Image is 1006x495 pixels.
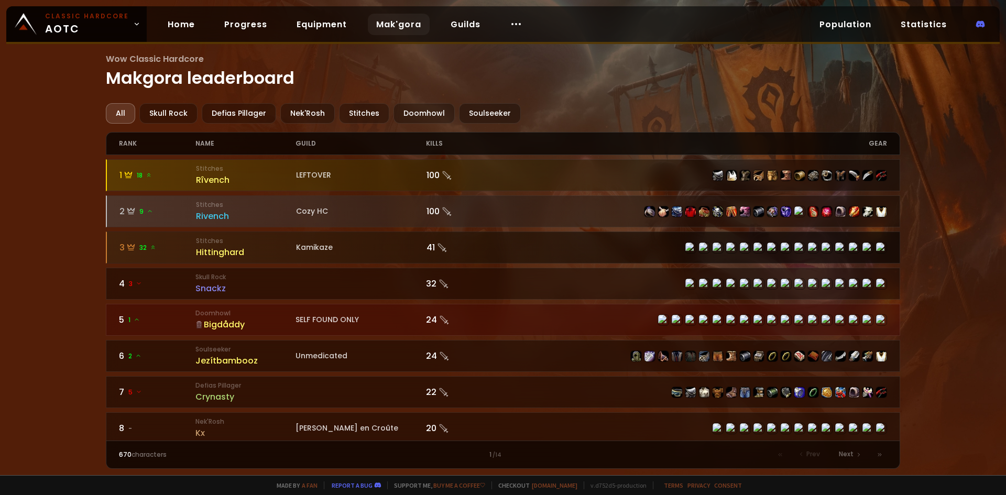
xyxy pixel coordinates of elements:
[296,423,426,434] div: [PERSON_NAME] en Croûte
[106,340,901,372] a: 62SoulseekerJezítbamboozUnmedicated24 item-11925item-15411item-13358item-2105item-14637item-16713...
[822,206,832,217] img: item-20036
[685,387,696,398] img: item-10657
[270,481,318,489] span: Made by
[427,205,504,218] div: 100
[119,133,196,155] div: rank
[740,351,750,361] img: item-16710
[311,450,695,459] div: 1
[862,387,873,398] img: item-890
[794,351,805,361] img: item-19120
[835,351,846,361] img: item-17705
[767,351,778,361] img: item-18500
[119,349,196,362] div: 6
[781,351,791,361] img: item-18500
[672,206,682,217] img: item-16797
[822,387,832,398] img: item-209611
[862,206,873,217] img: item-13938
[767,206,778,217] img: item-16801
[644,206,655,217] img: item-22267
[196,210,296,223] div: Rivench
[332,481,373,489] a: Report a bug
[426,313,503,326] div: 24
[119,386,196,399] div: 7
[672,351,682,361] img: item-2105
[106,159,901,191] a: 118 StitchesRîvenchLEFTOVER100 item-1769item-5107item-3313item-14113item-5327item-11853item-14160...
[139,243,156,252] span: 32
[296,206,427,217] div: Cozy HC
[195,318,296,331] div: Bigdåddy
[433,481,485,489] a: Buy me a coffee
[835,170,846,181] img: item-9812
[195,282,296,295] div: Snackz
[835,206,846,217] img: item-14331
[393,103,455,124] div: Doomhowl
[202,103,276,124] div: Defias Pillager
[106,304,901,336] a: 51DoomhowlBigdåddySELF FOUND ONLY24 item-10588item-13088item-10774item-4119item-13117item-15157it...
[811,14,880,35] a: Population
[808,170,818,181] img: item-10413
[644,351,655,361] img: item-15411
[631,351,641,361] img: item-11925
[196,164,296,173] small: Stitches
[129,279,142,289] span: 3
[699,206,709,217] img: item-19682
[427,241,504,254] div: 41
[767,387,778,398] img: item-15331
[296,170,427,181] div: LEFTOVER
[139,207,153,216] span: 9
[849,206,859,217] img: item-18842
[296,314,426,325] div: SELF FOUND ONLY
[781,206,791,217] img: item-18103
[849,387,859,398] img: item-2059
[532,481,577,489] a: [DOMAIN_NAME]
[339,103,389,124] div: Stitches
[196,173,296,186] div: Rîvench
[726,170,737,181] img: item-5107
[726,387,737,398] img: item-6468
[493,451,501,459] small: / 14
[713,351,723,361] img: item-12963
[442,14,489,35] a: Guilds
[45,12,129,21] small: Classic Hardcore
[835,387,846,398] img: item-4381
[128,388,142,397] span: 5
[119,277,196,290] div: 4
[426,133,503,155] div: kills
[781,170,791,181] img: item-11853
[119,205,196,218] div: 2
[159,14,203,35] a: Home
[753,206,764,217] img: item-14629
[106,52,901,65] span: Wow Classic Hardcore
[128,315,140,325] span: 1
[106,103,135,124] div: All
[106,412,901,444] a: 8-Nek'RoshKx[PERSON_NAME] en Croûte20 item-15513item-6125item-2870item-6398item-14727item-6590ite...
[196,246,296,259] div: Hittinghard
[459,103,521,124] div: Soulseeker
[296,242,427,253] div: Kamikaze
[753,387,764,398] img: item-1121
[876,387,887,398] img: item-6469
[195,272,296,282] small: Skull Rock
[767,170,778,181] img: item-5327
[106,195,901,227] a: 29StitchesRivenchCozy HC100 item-22267item-22403item-16797item-2575item-19682item-13956item-19683...
[119,313,196,326] div: 5
[426,349,503,362] div: 24
[862,351,873,361] img: item-2100
[119,241,196,254] div: 3
[808,387,818,398] img: item-12006
[426,386,503,399] div: 22
[876,170,887,181] img: item-6469
[119,169,196,182] div: 1
[119,450,132,459] span: 670
[794,387,805,398] img: item-2933
[584,481,647,489] span: v. d752d5 - production
[426,277,503,290] div: 32
[119,450,311,459] div: characters
[740,387,750,398] img: item-10410
[740,170,750,181] img: item-3313
[45,12,129,37] span: AOTC
[106,268,901,300] a: 43 Skull RockSnackz32 item-10502item-12047item-14182item-9791item-6611item-9797item-6612item-6613...
[426,422,503,435] div: 20
[216,14,276,35] a: Progress
[196,200,296,210] small: Stitches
